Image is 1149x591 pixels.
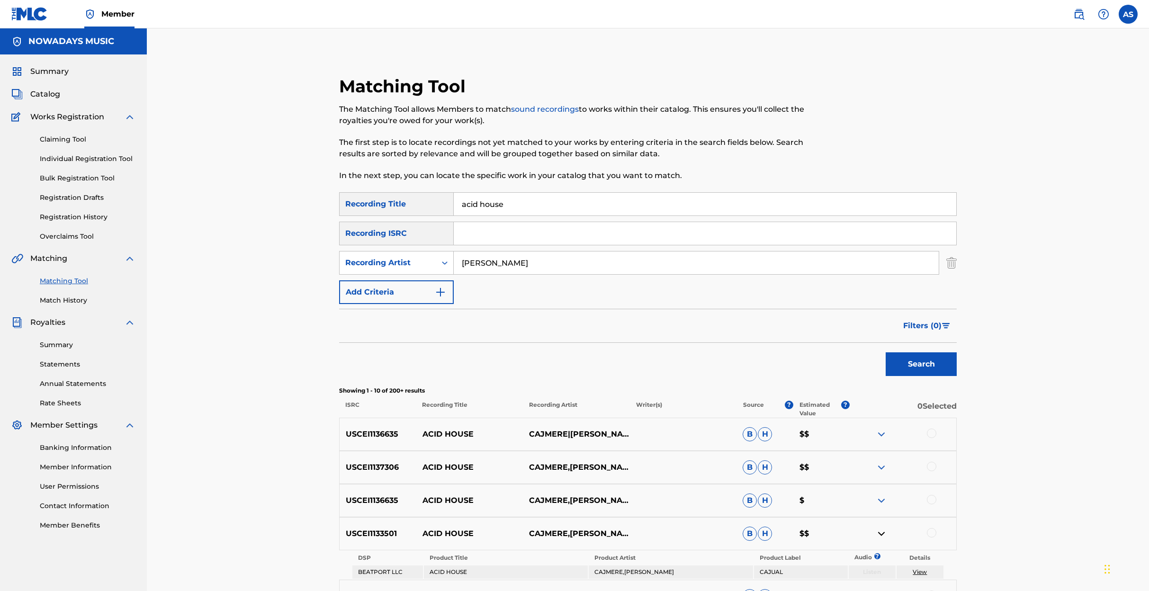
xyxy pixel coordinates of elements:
img: contract [876,528,887,539]
div: Help [1094,5,1113,24]
p: Audio [849,553,860,562]
a: Registration Drafts [40,193,135,203]
img: expand [876,462,887,473]
th: Product Artist [589,551,753,564]
img: Delete Criterion [946,251,957,275]
p: Estimated Value [799,401,841,418]
p: CAJMERE,[PERSON_NAME] [523,528,629,539]
a: Statements [40,359,135,369]
a: Summary [40,340,135,350]
a: Matching Tool [40,276,135,286]
p: CAJMERE|[PERSON_NAME] [523,429,629,440]
div: Recording Artist [345,257,431,269]
span: B [743,427,757,441]
img: 9d2ae6d4665cec9f34b9.svg [435,287,446,298]
img: Catalog [11,89,23,100]
span: Summary [30,66,69,77]
img: filter [942,323,950,329]
th: Details [897,551,943,564]
p: Source [743,401,764,418]
span: Royalties [30,317,65,328]
p: USCEI1133501 [340,528,416,539]
span: H [758,460,772,475]
span: B [743,460,757,475]
img: expand [124,420,135,431]
p: Showing 1 - 10 of 200+ results [339,386,957,395]
img: Matching [11,253,23,264]
a: Match History [40,295,135,305]
form: Search Form [339,192,957,381]
a: Member Benefits [40,520,135,530]
th: Product Label [754,551,848,564]
div: Drag [1104,555,1110,583]
p: ACID HOUSE [416,528,523,539]
img: Royalties [11,317,23,328]
span: B [743,527,757,541]
p: Recording Artist [523,401,630,418]
img: expand [124,253,135,264]
a: SummarySummary [11,66,69,77]
a: Member Information [40,462,135,472]
iframe: Chat Widget [1102,546,1149,591]
a: User Permissions [40,482,135,492]
span: H [758,427,772,441]
p: $$ [793,429,849,440]
p: Writer(s) [629,401,736,418]
p: $ [793,495,849,506]
p: ACID HOUSE [416,495,523,506]
p: USCEI1136635 [340,429,416,440]
img: MLC Logo [11,7,48,21]
p: ACID HOUSE [416,429,523,440]
p: The Matching Tool allows Members to match to works within their catalog. This ensures you'll coll... [339,104,815,126]
img: expand [876,429,887,440]
span: H [758,527,772,541]
p: ACID HOUSE [416,462,523,473]
span: Member [101,9,135,19]
p: CAJMERE,[PERSON_NAME] [523,462,629,473]
p: ISRC [339,401,416,418]
a: Banking Information [40,443,135,453]
p: USCEI1137306 [340,462,416,473]
button: Search [886,352,957,376]
a: Bulk Registration Tool [40,173,135,183]
span: Matching [30,253,67,264]
td: ACID HOUSE [424,565,588,579]
a: Rate Sheets [40,398,135,408]
h2: Matching Tool [339,76,470,97]
span: Works Registration [30,111,104,123]
img: help [1098,9,1109,20]
a: Claiming Tool [40,134,135,144]
img: expand [876,495,887,506]
span: ? [785,401,793,409]
p: The first step is to locate recordings not yet matched to your works by entering criteria in the ... [339,137,815,160]
p: Recording Title [416,401,523,418]
img: Top Rightsholder [84,9,96,20]
img: expand [124,317,135,328]
div: User Menu [1119,5,1138,24]
a: CatalogCatalog [11,89,60,100]
a: Overclaims Tool [40,232,135,242]
span: Member Settings [30,420,98,431]
a: sound recordings [511,105,579,114]
button: Add Criteria [339,280,454,304]
img: expand [124,111,135,123]
td: CAJUAL [754,565,848,579]
img: Summary [11,66,23,77]
h5: NOWADAYS MUSIC [28,36,114,47]
p: $$ [793,462,849,473]
th: DSP [352,551,423,564]
img: Works Registration [11,111,24,123]
iframe: Resource Center [1122,408,1149,489]
span: B [743,493,757,508]
span: ? [841,401,850,409]
a: Contact Information [40,501,135,511]
a: Individual Registration Tool [40,154,135,164]
td: BEATPORT LLC [352,565,423,579]
a: View [913,568,927,575]
td: CAJMERE,[PERSON_NAME] [589,565,753,579]
span: H [758,493,772,508]
p: Listen [849,568,896,576]
img: Accounts [11,36,23,47]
